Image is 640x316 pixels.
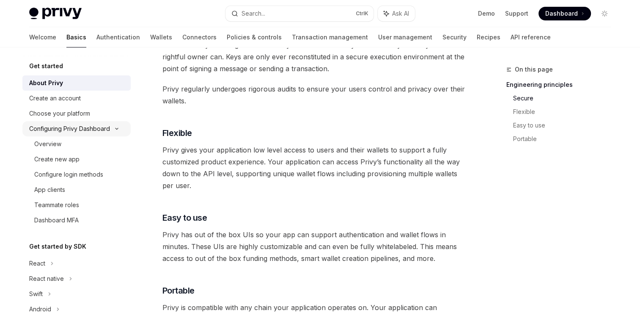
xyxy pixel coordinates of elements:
span: Ctrl K [356,10,368,17]
a: App clients [22,182,131,197]
button: Ask AI [378,6,415,21]
a: Easy to use [513,119,618,132]
a: Recipes [477,27,500,47]
a: Connectors [182,27,217,47]
a: Authentication [96,27,140,47]
button: Toggle dark mode [598,7,611,20]
span: Nothing is more important than your user’s security. Privy’s key management system uses distribut... [162,27,467,75]
div: Android [29,304,51,314]
a: Engineering principles [506,78,618,91]
a: Security [442,27,467,47]
a: Choose your platform [22,106,131,121]
a: Flexible [513,105,618,119]
div: Search... [242,8,265,19]
a: User management [378,27,432,47]
a: Dashboard [538,7,591,20]
button: Search...CtrlK [225,6,374,21]
div: Swift [29,289,43,299]
div: Configuring Privy Dashboard [29,124,110,134]
div: Configure login methods [34,169,103,180]
span: Portable [162,285,195,297]
a: Welcome [29,27,56,47]
a: Teammate roles [22,197,131,213]
div: About Privy [29,78,63,88]
a: Overview [22,136,131,152]
a: Dashboard MFA [22,213,131,228]
span: Privy gives your application low level access to users and their wallets to support a fully custo... [162,144,467,191]
h5: Get started [29,61,63,71]
a: API reference [511,27,551,47]
div: Teammate roles [34,200,79,210]
div: React [29,258,45,269]
a: Policies & controls [227,27,282,47]
div: Create an account [29,93,81,103]
span: Dashboard [545,9,578,18]
div: Dashboard MFA [34,215,79,225]
a: Basics [66,27,86,47]
a: Support [505,9,528,18]
span: On this page [515,64,553,75]
a: Create an account [22,91,131,106]
img: light logo [29,8,82,19]
a: Configure login methods [22,167,131,182]
a: About Privy [22,75,131,91]
div: React native [29,274,64,284]
div: Choose your platform [29,108,90,119]
div: Create new app [34,154,80,164]
span: Flexible [162,127,192,139]
a: Create new app [22,152,131,167]
div: Overview [34,139,61,149]
div: App clients [34,185,65,195]
span: Privy regularly undergoes rigorous audits to ensure your users control and privacy over their wal... [162,83,467,107]
a: Secure [513,91,618,105]
a: Wallets [150,27,172,47]
span: Ask AI [392,9,409,18]
span: Easy to use [162,212,207,224]
a: Portable [513,132,618,146]
span: Privy has out of the box UIs so your app can support authentication and wallet flows in minutes. ... [162,229,467,264]
a: Transaction management [292,27,368,47]
h5: Get started by SDK [29,241,86,252]
a: Demo [478,9,495,18]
